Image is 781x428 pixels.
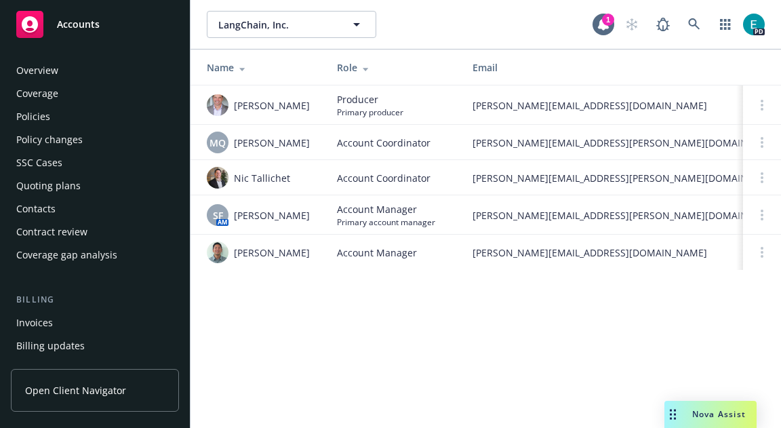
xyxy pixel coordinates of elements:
div: Billing [11,293,179,307]
a: Contract review [11,221,179,243]
span: Account Manager [337,202,435,216]
a: Overview [11,60,179,81]
div: SSC Cases [16,152,62,174]
a: Contacts [11,198,179,220]
div: 1 [602,14,614,26]
div: Name [207,60,315,75]
span: Primary account manager [337,216,435,228]
span: [PERSON_NAME] [234,208,310,222]
span: Account Manager [337,246,417,260]
a: Policy changes [11,129,179,151]
button: LangChain, Inc. [207,11,376,38]
span: Open Client Navigator [25,383,126,397]
img: photo [743,14,765,35]
a: Quoting plans [11,175,179,197]
a: Accounts [11,5,179,43]
span: Accounts [57,19,100,30]
img: photo [207,167,228,189]
span: [PERSON_NAME] [234,246,310,260]
img: photo [207,94,228,116]
a: Coverage [11,83,179,104]
div: Overview [16,60,58,81]
a: Start snowing [618,11,645,38]
div: Invoices [16,312,53,334]
div: Contract review [16,221,87,243]
span: [PERSON_NAME] [234,98,310,113]
span: SF [213,208,223,222]
span: MQ [209,136,226,150]
img: photo [207,241,228,263]
span: Account Coordinator [337,171,430,185]
div: Billing updates [16,335,85,357]
button: Nova Assist [664,401,757,428]
div: Drag to move [664,401,681,428]
span: Account Coordinator [337,136,430,150]
a: SSC Cases [11,152,179,174]
span: [PERSON_NAME] [234,136,310,150]
a: Policies [11,106,179,128]
a: Switch app [712,11,739,38]
div: Policy changes [16,129,83,151]
div: Role [337,60,451,75]
a: Search [681,11,708,38]
div: Coverage gap analysis [16,244,117,266]
div: Contacts [16,198,56,220]
a: Invoices [11,312,179,334]
div: Coverage [16,83,58,104]
a: Report a Bug [649,11,677,38]
a: Billing updates [11,335,179,357]
div: Policies [16,106,50,128]
span: Nova Assist [692,408,746,420]
span: LangChain, Inc. [218,18,336,32]
a: Coverage gap analysis [11,244,179,266]
span: Producer [337,92,403,106]
div: Quoting plans [16,175,81,197]
span: Primary producer [337,106,403,118]
span: Nic Tallichet [234,171,290,185]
